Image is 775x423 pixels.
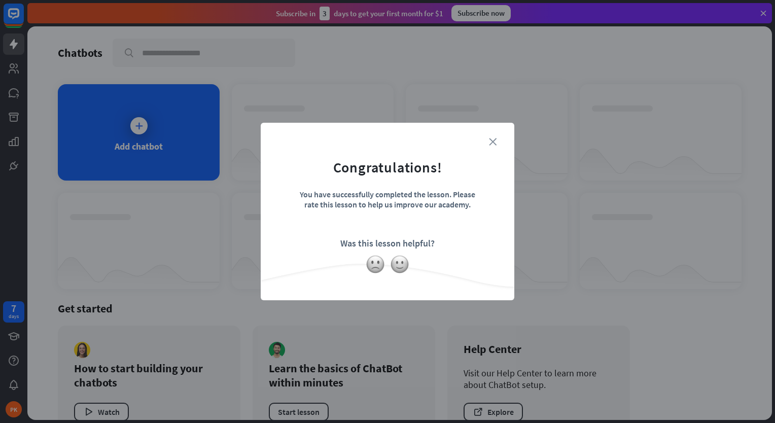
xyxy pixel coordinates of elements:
[299,189,476,225] div: You have successfully completed the lesson. Please rate this lesson to help us improve our academy.
[390,255,409,274] img: slightly-smiling-face
[489,138,497,146] i: close
[333,158,442,177] div: Congratulations!
[366,255,385,274] img: slightly-frowning-face
[340,237,435,249] div: Was this lesson helpful?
